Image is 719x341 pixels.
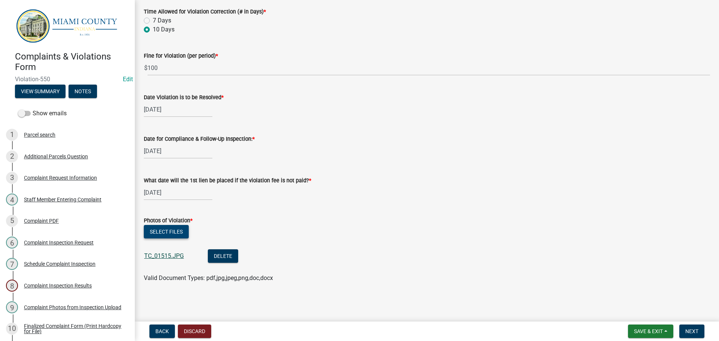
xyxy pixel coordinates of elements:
[6,194,18,205] div: 4
[628,325,673,338] button: Save & Exit
[24,323,123,334] div: Finalized Complaint Form (Print Hardcopy for File)
[144,185,212,200] input: mm/dd/yyyy
[634,328,663,334] span: Save & Exit
[6,301,18,313] div: 9
[24,261,95,267] div: Schedule Complaint Inspection
[15,8,123,43] img: Miami County, Indiana
[6,129,18,141] div: 1
[15,51,129,73] h4: Complaints & Violations Form
[15,76,120,83] span: Violation-550
[153,25,175,34] label: 10 Days
[144,274,273,281] span: Valid Document Types: pdf,jpg,jpeg,png,doc,docx
[208,249,238,263] button: Delete
[24,132,55,137] div: Parcel search
[24,240,94,245] div: Complaint Inspection Request
[6,172,18,184] div: 3
[144,225,189,238] button: Select files
[155,328,169,334] span: Back
[69,89,97,95] wm-modal-confirm: Notes
[149,325,175,338] button: Back
[153,16,171,25] label: 7 Days
[685,328,698,334] span: Next
[144,178,311,183] label: What date will the 1st lien be placed if the violation fee is not paid?
[144,60,148,76] span: $
[15,85,66,98] button: View Summary
[178,325,211,338] button: Discard
[24,305,121,310] div: Complaint Photos from Inspection Upload
[6,215,18,227] div: 5
[24,197,101,202] div: Staff Member Entering Complaint
[6,280,18,292] div: 8
[6,150,18,162] div: 2
[24,283,92,288] div: Complaint Inspection Results
[24,218,59,223] div: Complaint PDF
[144,9,266,15] label: Time Allowed for Violation Correction (# in Days)
[144,252,184,259] a: TC_01515.JPG
[123,76,133,83] a: Edit
[6,258,18,270] div: 7
[144,95,224,100] label: Date Violation is to be Resolved
[208,253,238,260] wm-modal-confirm: Delete Document
[144,102,212,117] input: mm/dd/yyyy
[123,76,133,83] wm-modal-confirm: Edit Application Number
[144,137,255,142] label: Date for Compliance & Follow-Up Inspection:
[15,89,66,95] wm-modal-confirm: Summary
[69,85,97,98] button: Notes
[24,175,97,180] div: Complaint Request Information
[24,154,88,159] div: Additional Parcels Question
[679,325,704,338] button: Next
[18,109,67,118] label: Show emails
[144,54,218,59] label: Fine for Violation (per period)
[144,218,192,223] label: Photos of Violation
[6,323,18,335] div: 10
[6,237,18,249] div: 6
[144,143,212,159] input: mm/dd/yyyy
